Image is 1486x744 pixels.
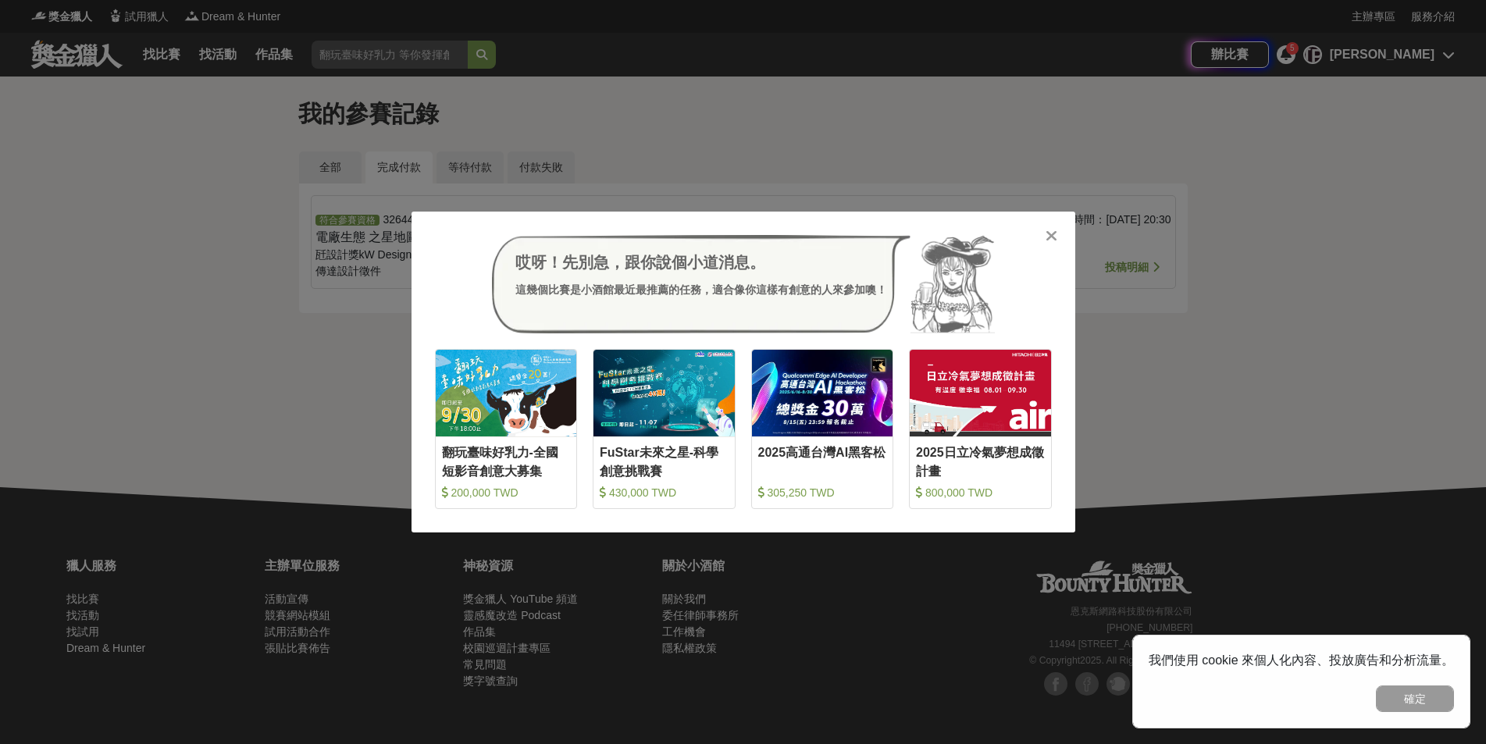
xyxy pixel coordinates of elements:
div: 哎呀！先別急，跟你說個小道消息。 [515,251,887,274]
button: 確定 [1376,685,1454,712]
img: Avatar [910,235,995,333]
img: Cover Image [910,350,1051,436]
span: 我們使用 cookie 來個人化內容、投放廣告和分析流量。 [1149,653,1454,667]
div: 200,000 TWD [442,485,571,500]
div: 翻玩臺味好乳力-全國短影音創意大募集 [442,443,571,479]
div: 2025日立冷氣夢想成徵計畫 [916,443,1045,479]
a: Cover Image2025高通台灣AI黑客松 305,250 TWD [751,349,894,509]
div: 430,000 TWD [600,485,729,500]
div: 這幾個比賽是小酒館最近最推薦的任務，適合像你這樣有創意的人來參加噢！ [515,282,887,298]
div: FuStar未來之星-科學創意挑戰賽 [600,443,729,479]
img: Cover Image [436,350,577,436]
img: Cover Image [593,350,735,436]
a: Cover Image2025日立冷氣夢想成徵計畫 800,000 TWD [909,349,1052,509]
a: Cover Image翻玩臺味好乳力-全國短影音創意大募集 200,000 TWD [435,349,578,509]
div: 800,000 TWD [916,485,1045,500]
div: 305,250 TWD [758,485,887,500]
a: Cover ImageFuStar未來之星-科學創意挑戰賽 430,000 TWD [593,349,736,509]
div: 2025高通台灣AI黑客松 [758,443,887,479]
img: Cover Image [752,350,893,436]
